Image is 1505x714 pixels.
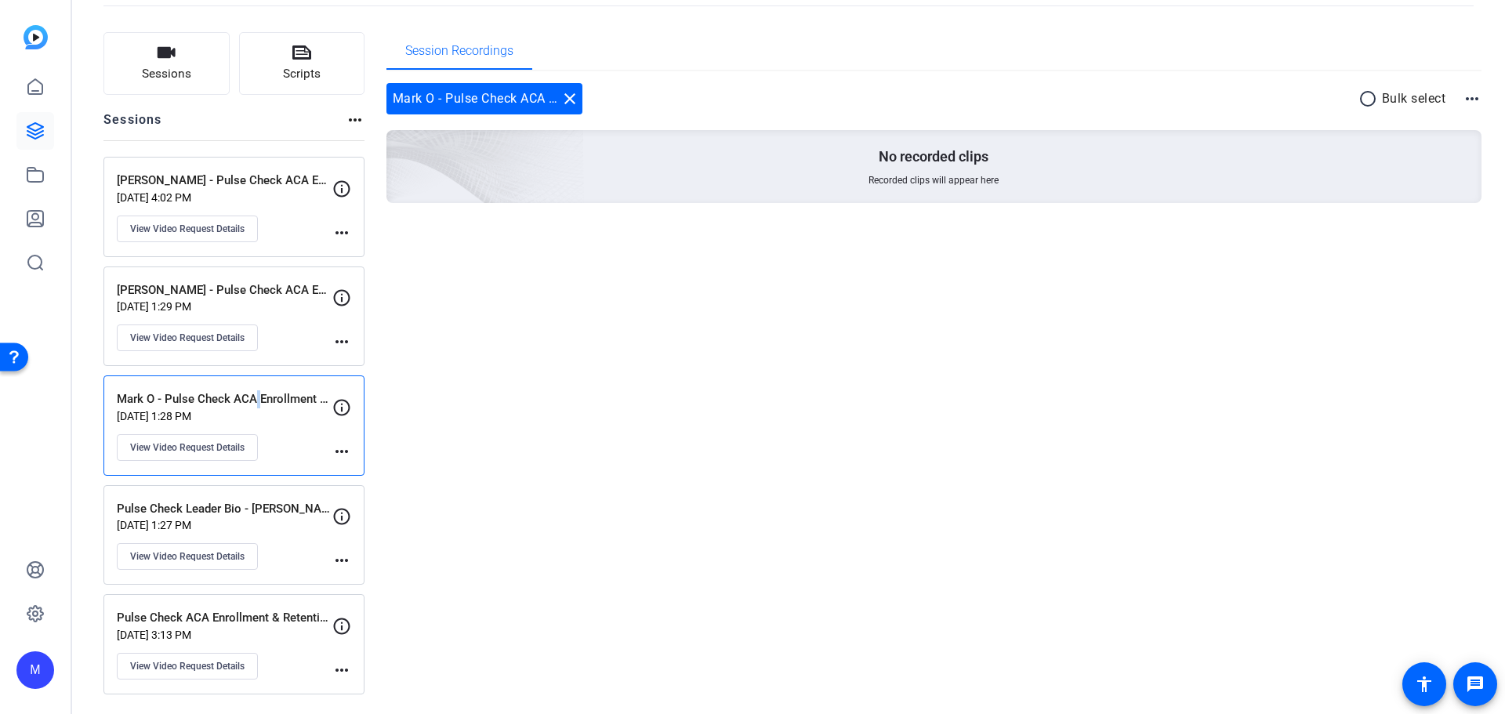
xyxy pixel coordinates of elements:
button: View Video Request Details [117,653,258,680]
span: Sessions [142,65,191,83]
span: View Video Request Details [130,550,245,563]
p: [DATE] 4:02 PM [117,191,332,204]
p: [DATE] 3:13 PM [117,629,332,641]
span: View Video Request Details [130,223,245,235]
button: Sessions [103,32,230,95]
img: blue-gradient.svg [24,25,48,49]
button: View Video Request Details [117,543,258,570]
p: [DATE] 1:28 PM [117,410,332,422]
p: [DATE] 1:27 PM [117,519,332,531]
button: View Video Request Details [117,324,258,351]
button: Scripts [239,32,365,95]
span: View Video Request Details [130,660,245,672]
p: Bulk select [1382,89,1446,108]
p: Mark O - Pulse Check ACA Enrollment & Retention [117,390,332,408]
p: Pulse Check Leader Bio - [PERSON_NAME] [117,500,332,518]
h2: Sessions [103,111,162,140]
span: Recorded clips will appear here [869,174,999,187]
mat-icon: more_horiz [1463,89,1481,108]
div: Mark O - Pulse Check ACA Enrollment & Retention [386,83,582,114]
span: View Video Request Details [130,332,245,344]
mat-icon: close [560,89,579,108]
p: [PERSON_NAME] - Pulse Check ACA Enrollment & Retention [117,281,332,299]
mat-icon: radio_button_unchecked [1358,89,1382,108]
mat-icon: more_horiz [332,551,351,570]
p: [DATE] 1:29 PM [117,300,332,313]
mat-icon: more_horiz [346,111,364,129]
mat-icon: message [1466,675,1485,694]
button: View Video Request Details [117,216,258,242]
mat-icon: more_horiz [332,332,351,351]
p: Pulse Check ACA Enrollment & Retention - [PERSON_NAME] [117,609,332,627]
button: View Video Request Details [117,434,258,461]
mat-icon: more_horiz [332,661,351,680]
span: View Video Request Details [130,441,245,454]
mat-icon: more_horiz [332,442,351,461]
span: Session Recordings [405,45,513,57]
p: No recorded clips [879,147,988,166]
p: [PERSON_NAME] - Pulse Check ACA Enrollment & Retention [117,172,332,190]
mat-icon: more_horiz [332,223,351,242]
div: M [16,651,54,689]
mat-icon: accessibility [1415,675,1434,694]
span: Scripts [283,65,321,83]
